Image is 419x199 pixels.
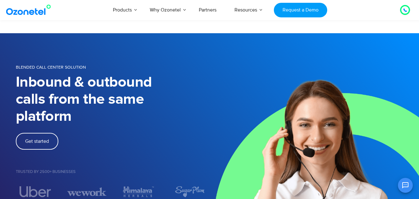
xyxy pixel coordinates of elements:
[20,186,51,197] img: trust2
[175,186,204,197] img: trusted7
[274,3,327,17] a: Request a Demo
[16,74,210,125] h1: Inbound & outbound calls from the same platform
[67,186,106,197] img: trust5
[16,170,210,174] h5: Trusted by 2500+ Businesses
[16,65,86,70] span: BLENDED CALL CENTER SOLUTION
[119,186,158,197] div: 3 / 5
[16,186,210,197] div: Image Carousel
[16,186,55,197] div: 1 / 5
[25,139,49,144] span: Get started
[398,178,413,193] button: Open chat
[170,186,209,197] div: 4 / 5
[123,186,154,197] img: trusted9
[16,133,58,150] a: Get started
[67,186,106,197] div: 2 / 5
